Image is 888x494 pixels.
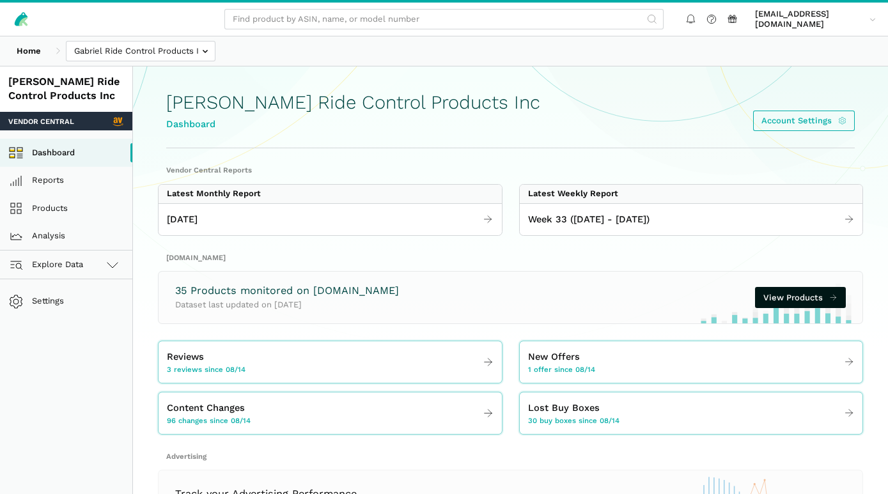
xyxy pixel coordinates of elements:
[167,401,245,415] span: Content Changes
[175,298,399,311] p: Dataset last updated on [DATE]
[166,117,540,132] div: Dashboard
[528,212,650,227] span: Week 33 ([DATE] - [DATE])
[528,189,618,199] div: Latest Weekly Report
[528,350,580,364] span: New Offers
[13,257,84,272] span: Explore Data
[159,397,502,430] a: Content Changes 96 changes since 08/14
[224,9,664,30] input: Find product by ASIN, name, or model number
[751,7,880,32] a: [EMAIL_ADDRESS][DOMAIN_NAME]
[166,92,540,113] h1: [PERSON_NAME] Ride Control Products Inc
[159,208,502,231] a: [DATE]
[66,41,215,62] input: Gabriel Ride Control Products Inc
[528,364,595,374] span: 1 offer since 08/14
[166,252,855,263] h2: [DOMAIN_NAME]
[167,350,204,364] span: Reviews
[167,415,251,426] span: 96 changes since 08/14
[167,364,245,374] span: 3 reviews since 08/14
[753,111,855,132] a: Account Settings
[520,397,863,430] a: Lost Buy Boxes 30 buy boxes since 08/14
[755,287,846,308] a: View Products
[159,346,502,379] a: Reviews 3 reviews since 08/14
[166,451,855,461] h2: Advertising
[528,401,600,415] span: Lost Buy Boxes
[8,75,124,104] div: [PERSON_NAME] Ride Control Products Inc
[520,208,863,231] a: Week 33 ([DATE] - [DATE])
[167,212,198,227] span: [DATE]
[175,284,399,298] h3: 35 Products monitored on [DOMAIN_NAME]
[167,189,261,199] div: Latest Monthly Report
[8,41,49,62] a: Home
[528,415,619,426] span: 30 buy boxes since 08/14
[166,165,855,175] h2: Vendor Central Reports
[520,346,863,379] a: New Offers 1 offer since 08/14
[763,291,823,304] span: View Products
[8,116,74,127] span: Vendor Central
[755,9,865,30] span: [EMAIL_ADDRESS][DOMAIN_NAME]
